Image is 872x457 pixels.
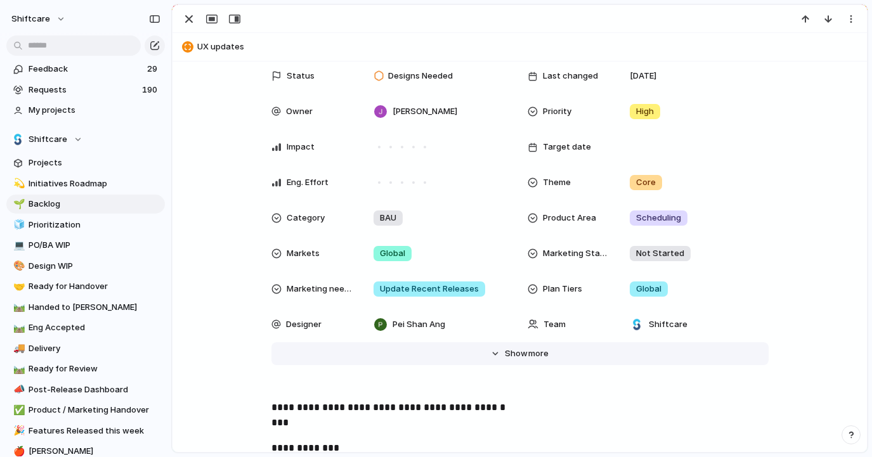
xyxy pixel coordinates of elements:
[11,219,24,231] button: 🧊
[287,141,315,153] span: Impact
[287,176,329,189] span: Eng. Effort
[147,63,160,75] span: 29
[29,280,160,293] span: Ready for Handover
[29,104,160,117] span: My projects
[6,236,165,255] a: 💻PO/BA WIP
[6,380,165,399] a: 📣Post-Release Dashboard
[287,70,315,82] span: Status
[142,84,160,96] span: 190
[29,260,160,273] span: Design WIP
[6,195,165,214] a: 🌱Backlog
[13,341,22,356] div: 🚚
[29,383,160,396] span: Post-Release Dashboard
[543,283,582,295] span: Plan Tiers
[636,212,681,224] span: Scheduling
[29,219,160,231] span: Prioritization
[13,238,22,253] div: 💻
[11,239,24,252] button: 💻
[393,105,457,118] span: [PERSON_NAME]
[630,70,656,82] span: [DATE]
[6,298,165,317] a: 🛤️Handed to [PERSON_NAME]
[6,153,165,172] a: Projects
[6,339,165,358] a: 🚚Delivery
[636,283,661,295] span: Global
[543,70,598,82] span: Last changed
[29,404,160,416] span: Product / Marketing Handover
[636,247,684,260] span: Not Started
[11,321,24,334] button: 🛤️
[6,216,165,235] a: 🧊Prioritization
[29,425,160,437] span: Features Released this week
[29,363,160,375] span: Ready for Review
[13,259,22,273] div: 🎨
[6,130,165,149] button: Shiftcare
[6,174,165,193] a: 💫Initiatives Roadmap
[29,177,160,190] span: Initiatives Roadmap
[11,383,24,396] button: 📣
[6,257,165,276] a: 🎨Design WIP
[11,198,24,210] button: 🌱
[29,342,160,355] span: Delivery
[6,80,165,100] a: Requests190
[29,198,160,210] span: Backlog
[29,157,160,169] span: Projects
[388,70,453,82] span: Designs Needed
[6,401,165,420] a: ✅Product / Marketing Handover
[543,318,566,331] span: Team
[29,133,67,146] span: Shiftcare
[6,277,165,296] a: 🤝Ready for Handover
[13,197,22,212] div: 🌱
[29,63,143,75] span: Feedback
[286,105,313,118] span: Owner
[29,301,160,314] span: Handed to [PERSON_NAME]
[29,84,138,96] span: Requests
[13,321,22,335] div: 🛤️
[380,212,396,224] span: BAU
[13,300,22,314] div: 🛤️
[13,280,22,294] div: 🤝
[11,260,24,273] button: 🎨
[636,176,656,189] span: Core
[380,283,479,295] span: Update Recent Releases
[543,141,591,153] span: Target date
[6,422,165,441] a: 🎉Features Released this week
[543,247,609,260] span: Marketing Status
[543,212,596,224] span: Product Area
[197,41,861,53] span: UX updates
[13,176,22,191] div: 💫
[11,404,24,416] button: ✅
[13,382,22,397] div: 📣
[11,280,24,293] button: 🤝
[11,363,24,375] button: 🛤️
[6,318,165,337] a: 🛤️Eng Accepted
[11,425,24,437] button: 🎉
[13,423,22,438] div: 🎉
[11,13,50,25] span: shiftcare
[286,318,322,331] span: Designer
[380,247,405,260] span: Global
[6,101,165,120] a: My projects
[13,362,22,377] div: 🛤️
[528,347,549,360] span: more
[543,105,571,118] span: Priority
[6,359,165,378] a: 🛤️Ready for Review
[543,176,571,189] span: Theme
[11,177,24,190] button: 💫
[287,212,325,224] span: Category
[393,318,445,331] span: Pei Shan Ang
[287,247,320,260] span: Markets
[11,342,24,355] button: 🚚
[636,105,654,118] span: High
[13,217,22,232] div: 🧊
